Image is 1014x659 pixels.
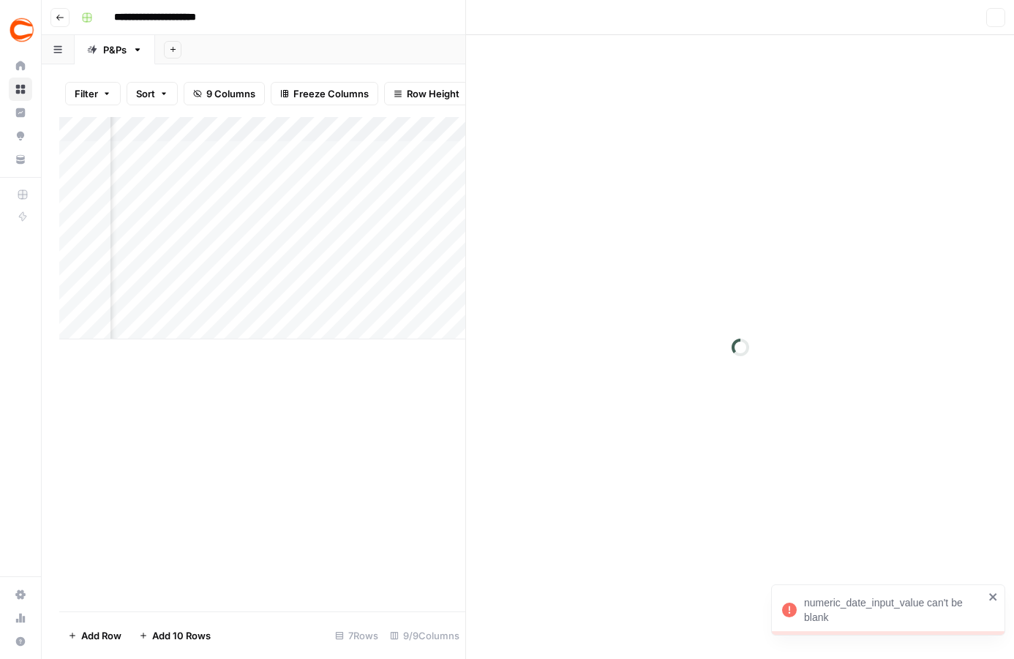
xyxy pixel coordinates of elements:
a: P&Ps [75,35,155,64]
a: Usage [9,606,32,630]
button: Workspace: Covers [9,12,32,48]
a: Browse [9,78,32,101]
span: Row Height [407,86,459,101]
a: Your Data [9,148,32,171]
img: Covers Logo [9,17,35,43]
button: close [988,591,999,603]
span: 9 Columns [206,86,255,101]
button: Filter [65,82,121,105]
button: Freeze Columns [271,82,378,105]
button: Help + Support [9,630,32,653]
a: Insights [9,101,32,124]
button: Add Row [59,624,130,647]
a: Settings [9,583,32,606]
button: Add 10 Rows [130,624,219,647]
span: Add Row [81,628,121,643]
div: 9/9 Columns [384,624,465,647]
button: Sort [127,82,178,105]
span: Add 10 Rows [152,628,211,643]
span: Filter [75,86,98,101]
a: Home [9,54,32,78]
a: Opportunities [9,124,32,148]
div: numeric_date_input_value can't be blank [804,595,984,625]
span: Sort [136,86,155,101]
span: Freeze Columns [293,86,369,101]
button: Row Height [384,82,469,105]
div: 7 Rows [329,624,384,647]
button: 9 Columns [184,82,265,105]
div: P&Ps [103,42,127,57]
